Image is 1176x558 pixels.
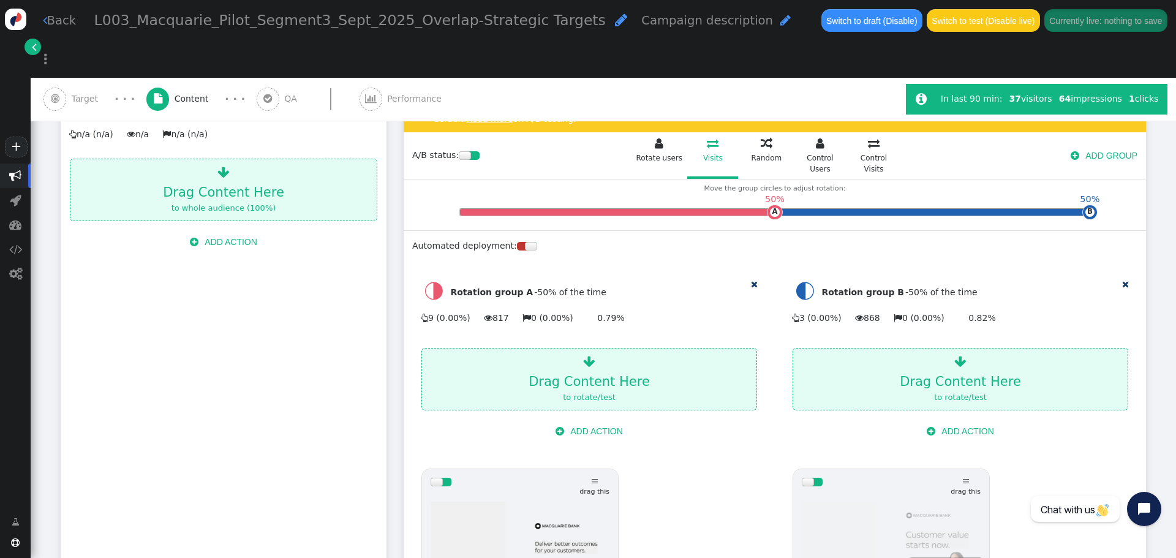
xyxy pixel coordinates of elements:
span: QA [284,92,302,105]
span:  [69,130,77,138]
span:  [32,40,37,53]
div: Control Visits [850,153,898,175]
span: Rotation group A [449,285,534,300]
button: ADD ACTION [181,231,266,253]
span:  [1071,151,1079,160]
div: · · · [225,91,245,107]
div: · · · [115,91,135,107]
button: ADD ACTION [547,420,631,442]
b: 64 [1059,94,1071,104]
span: Rotation group B [820,285,905,300]
div: Control Users [796,153,844,175]
span:  [655,138,663,149]
div: 50% [761,195,788,203]
span:  [127,130,135,138]
a: Back [43,12,77,29]
span:  [51,94,59,104]
div: to rotate/test [813,391,1109,404]
span:  [484,314,492,322]
div: A/B status: [404,149,488,162]
span:  [9,219,21,231]
button: Switch to draft (Disable) [821,9,922,31]
span:  [154,94,162,104]
span: n/a (n/a) [69,129,113,139]
span:  [43,14,47,26]
div: 50% [1077,195,1103,203]
button: Currently live: nothing to save [1044,9,1167,31]
td: B [1085,208,1095,217]
b: 1 [1129,94,1135,104]
span: 50 [908,287,919,297]
span: drag this [579,479,609,496]
div: Drag Content Here [422,349,756,410]
span:  [816,138,824,149]
td: A [770,208,779,217]
button: Switch to test (Disable live) [927,9,1040,31]
span:  [263,94,272,104]
div: In last 90 min: [941,92,1006,105]
a:  [751,278,758,291]
span: n/a (n/a) [162,129,208,139]
div: - % of the time [421,278,758,307]
span:  [927,426,935,436]
span:  [894,314,902,322]
span: Campaign description [641,13,773,28]
div: Automated deployment: [404,231,546,261]
button: ADD GROUP [1062,145,1146,167]
button: ADD ACTION [918,420,1003,442]
span:  [10,194,21,206]
span: 0 (0.00%) [894,313,944,323]
span:  [556,426,564,436]
div: to whole audience (100%) [90,202,358,214]
a:  Target · · · [43,78,146,121]
span:  [9,170,21,182]
div: Move the group circles to adjust rotation: [447,184,1103,194]
span:  [761,138,772,149]
div: Random [742,153,790,164]
span: 9 (0.00%) [421,313,470,323]
span: 0 (0.00%) [522,313,573,323]
span:  [11,538,20,547]
span: 868 [855,313,880,323]
span:  [522,314,531,322]
a:  Rotate users [634,134,685,179]
a:  [1122,278,1129,291]
a:  Content · · · [146,78,257,121]
span: Performance [387,92,447,105]
span:  [707,138,718,149]
span:  [615,13,627,27]
span:  [954,355,967,368]
a:  Control Visits [848,134,899,179]
span: 0.82% [947,313,995,323]
span:  [583,355,595,368]
span: n/a [127,129,149,139]
span: Content [175,92,214,105]
span:  [855,314,864,322]
div: Drag Content Here [70,159,377,221]
span:  [780,14,791,26]
span: L003_Macquarie_Pilot_Segment3_Sept_2025_Overlap-Strategic Targets [94,12,606,29]
span:  [190,237,198,247]
span:  [9,243,22,255]
span: Target [72,92,104,105]
img: logo-icon.svg [5,9,26,30]
span:  [751,280,758,288]
b: 37 [1009,94,1021,104]
span:  [421,314,428,322]
span:  [1122,280,1129,288]
a:  Visits [687,134,738,179]
span:  [12,516,20,529]
span:  [916,92,927,105]
div: - % of the time [792,278,1129,307]
div: Rotate users [635,153,683,164]
a: + [5,137,27,157]
a:  Control Users [795,134,846,179]
div: Visits [689,153,737,164]
a: Read more [466,114,513,124]
span: clicks [1129,94,1158,104]
a:  [3,511,28,533]
a:  QA [257,78,360,121]
span:  [365,94,377,104]
span: impressions [1059,94,1122,104]
span: 817 [484,313,509,323]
